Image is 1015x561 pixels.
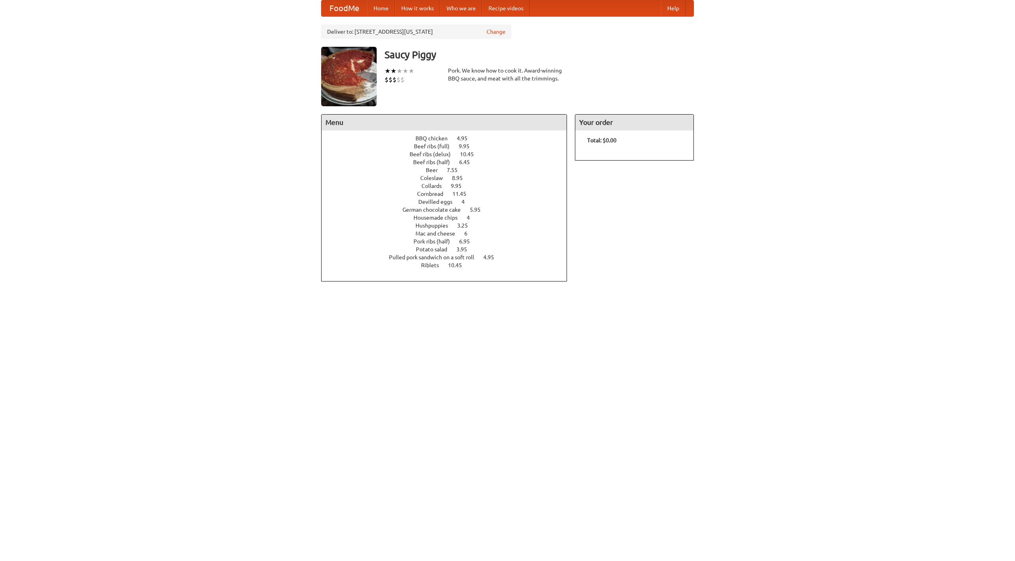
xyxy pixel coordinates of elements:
a: Hushpuppies 3.25 [416,222,483,229]
h3: Saucy Piggy [385,47,694,63]
span: Beer [426,167,446,173]
a: Beef ribs (full) 9.95 [414,143,484,149]
a: Who we are [440,0,482,16]
span: 6.45 [459,159,478,165]
div: Pork. We know how to cook it. Award-winning BBQ sauce, and meat with all the trimmings. [448,67,567,82]
a: Coleslaw 8.95 [420,175,477,181]
a: Pulled pork sandwich on a soft roll 4.95 [389,254,509,260]
span: Hushpuppies [416,222,456,229]
span: Housemade chips [414,214,465,221]
span: 5.95 [470,207,488,213]
span: Cornbread [417,191,451,197]
span: 11.45 [452,191,474,197]
span: Pork ribs (half) [414,238,458,245]
span: Beef ribs (full) [414,143,458,149]
li: ★ [391,67,396,75]
span: 4.95 [483,254,502,260]
a: BBQ chicken 4.95 [416,135,482,142]
span: 10.45 [448,262,470,268]
a: Home [367,0,395,16]
span: Potato salad [416,246,455,253]
span: 8.95 [452,175,471,181]
a: Devilled eggs 4 [418,199,479,205]
span: 4 [467,214,478,221]
span: 3.25 [457,222,476,229]
li: ★ [402,67,408,75]
a: How it works [395,0,440,16]
a: Pork ribs (half) 6.95 [414,238,485,245]
span: 4.95 [457,135,475,142]
span: Beef ribs (half) [413,159,458,165]
a: Housemade chips 4 [414,214,485,221]
li: $ [400,75,404,84]
span: 4 [462,199,473,205]
a: Recipe videos [482,0,530,16]
a: Change [486,28,506,36]
a: Help [661,0,686,16]
a: German chocolate cake 5.95 [402,207,495,213]
span: 7.55 [447,167,465,173]
a: Mac and cheese 6 [416,230,482,237]
li: ★ [396,67,402,75]
span: 9.95 [459,143,477,149]
span: Riblets [421,262,447,268]
span: 10.45 [460,151,482,157]
span: Mac and cheese [416,230,463,237]
span: Coleslaw [420,175,451,181]
li: $ [385,75,389,84]
div: Deliver to: [STREET_ADDRESS][US_STATE] [321,25,511,39]
span: Devilled eggs [418,199,460,205]
span: 6.95 [459,238,478,245]
li: ★ [408,67,414,75]
b: Total: $0.00 [587,137,617,144]
a: FoodMe [322,0,367,16]
h4: Menu [322,115,567,130]
a: Collards 9.95 [421,183,476,189]
span: 9.95 [451,183,469,189]
a: Beer 7.55 [426,167,472,173]
span: Pulled pork sandwich on a soft roll [389,254,482,260]
span: BBQ chicken [416,135,456,142]
li: $ [393,75,396,84]
h4: Your order [575,115,693,130]
img: angular.jpg [321,47,377,106]
span: German chocolate cake [402,207,469,213]
li: $ [389,75,393,84]
span: Beef ribs (delux) [410,151,459,157]
li: ★ [385,67,391,75]
a: Beef ribs (half) 6.45 [413,159,485,165]
a: Beef ribs (delux) 10.45 [410,151,488,157]
a: Potato salad 3.95 [416,246,482,253]
a: Riblets 10.45 [421,262,477,268]
span: 6 [464,230,475,237]
li: $ [396,75,400,84]
span: 3.95 [456,246,475,253]
a: Cornbread 11.45 [417,191,481,197]
span: Collards [421,183,450,189]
